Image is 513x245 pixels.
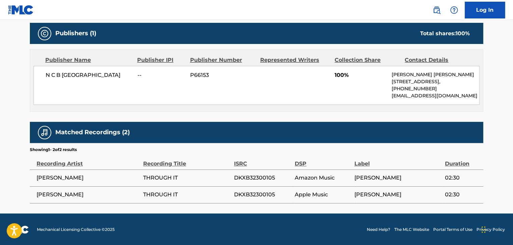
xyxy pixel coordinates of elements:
[45,56,132,64] div: Publisher Name
[55,129,130,136] h5: Matched Recordings (2)
[55,30,96,37] h5: Publishers (1)
[30,147,77,153] p: Showing 1 - 2 of 2 results
[445,174,480,182] span: 02:30
[354,174,441,182] span: [PERSON_NAME]
[335,71,387,79] span: 100%
[465,2,505,18] a: Log In
[260,56,330,64] div: Represented Writers
[367,227,390,233] a: Need Help?
[456,30,470,37] span: 100 %
[405,56,470,64] div: Contact Details
[143,174,230,182] span: THROUGH IT
[450,6,458,14] img: help
[447,3,461,17] div: Help
[295,153,351,168] div: DSP
[354,191,441,199] span: [PERSON_NAME]
[190,71,255,79] span: P66153
[8,5,34,15] img: MLC Logo
[137,71,185,79] span: --
[481,219,486,240] div: Drag
[190,56,255,64] div: Publisher Number
[37,174,140,182] span: [PERSON_NAME]
[392,71,479,78] p: [PERSON_NAME] [PERSON_NAME]
[392,85,479,92] p: [PHONE_NUMBER]
[37,191,140,199] span: [PERSON_NAME]
[445,191,480,199] span: 02:30
[41,30,49,38] img: Publishers
[234,174,291,182] span: DKXB32300105
[433,6,441,14] img: search
[8,226,29,234] img: logo
[137,56,185,64] div: Publisher IPI
[143,191,230,199] span: THROUGH IT
[37,227,115,233] span: Mechanical Licensing Collective © 2025
[476,227,505,233] a: Privacy Policy
[295,191,351,199] span: Apple Music
[445,153,480,168] div: Duration
[295,174,351,182] span: Amazon Music
[335,56,400,64] div: Collection Share
[394,227,429,233] a: The MLC Website
[420,30,470,38] div: Total shares:
[430,3,443,17] a: Public Search
[41,129,49,137] img: Matched Recordings
[46,71,132,79] span: N C B [GEOGRAPHIC_DATA]
[37,153,140,168] div: Recording Artist
[234,191,291,199] span: DKXB32300105
[433,227,472,233] a: Portal Terms of Use
[234,153,291,168] div: ISRC
[354,153,441,168] div: Label
[143,153,230,168] div: Recording Title
[392,78,479,85] p: [STREET_ADDRESS],
[479,213,513,245] iframe: Chat Widget
[392,92,479,99] p: [EMAIL_ADDRESS][DOMAIN_NAME]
